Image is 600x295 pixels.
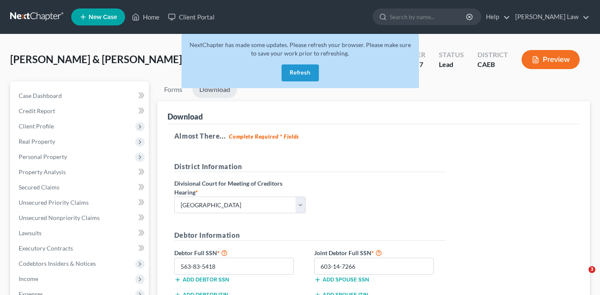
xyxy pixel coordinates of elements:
div: District [477,50,508,60]
a: Credit Report [12,103,149,119]
span: 7 [419,60,423,68]
span: Property Analysis [19,168,66,175]
span: Credit Report [19,107,55,114]
button: Add debtor SSN [174,276,229,283]
a: Property Analysis [12,164,149,180]
label: Joint Debtor Full SSN [310,248,450,258]
span: Unsecured Nonpriority Claims [19,214,100,221]
button: Refresh [282,64,319,81]
span: Codebtors Insiders & Notices [19,260,96,267]
span: Case Dashboard [19,92,62,99]
div: Status [439,50,464,60]
a: Home [128,9,164,25]
span: 3 [589,266,595,273]
a: Case Dashboard [12,88,149,103]
a: Unsecured Priority Claims [12,195,149,210]
iframe: Intercom live chat [571,266,592,287]
span: Executory Contracts [19,245,73,252]
span: Secured Claims [19,184,59,191]
a: [PERSON_NAME] Law [511,9,589,25]
span: Income [19,275,38,282]
span: Lawsuits [19,229,42,237]
input: XXX-XX-XXXX [314,258,434,275]
span: New Case [89,14,117,20]
a: Client Portal [164,9,219,25]
a: Help [482,9,510,25]
span: NextChapter has made some updates. Please refresh your browser. Please make sure to save your wor... [190,41,411,57]
label: Debtor Full SSN [170,248,310,258]
a: Forms [157,81,189,98]
input: Search by name... [390,9,467,25]
label: Divisional Court for Meeting of Creditors Hearing [174,179,306,197]
input: XXX-XX-XXXX [174,258,294,275]
a: Unsecured Nonpriority Claims [12,210,149,225]
span: Client Profile [19,122,54,130]
button: Preview [522,50,580,69]
span: Real Property [19,138,55,145]
h5: District Information [174,161,446,172]
strong: Complete Required * Fields [229,133,299,140]
a: Secured Claims [12,180,149,195]
div: Download [167,111,203,122]
div: CAEB [477,60,508,70]
a: Executory Contracts [12,241,149,256]
h5: Debtor Information [174,230,446,241]
span: Personal Property [19,153,67,160]
a: Lawsuits [12,225,149,241]
button: Add spouse SSN [314,276,369,283]
span: Unsecured Priority Claims [19,199,89,206]
div: Lead [439,60,464,70]
span: [PERSON_NAME] & [PERSON_NAME] [10,53,182,65]
h5: Almost There... [174,131,573,141]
